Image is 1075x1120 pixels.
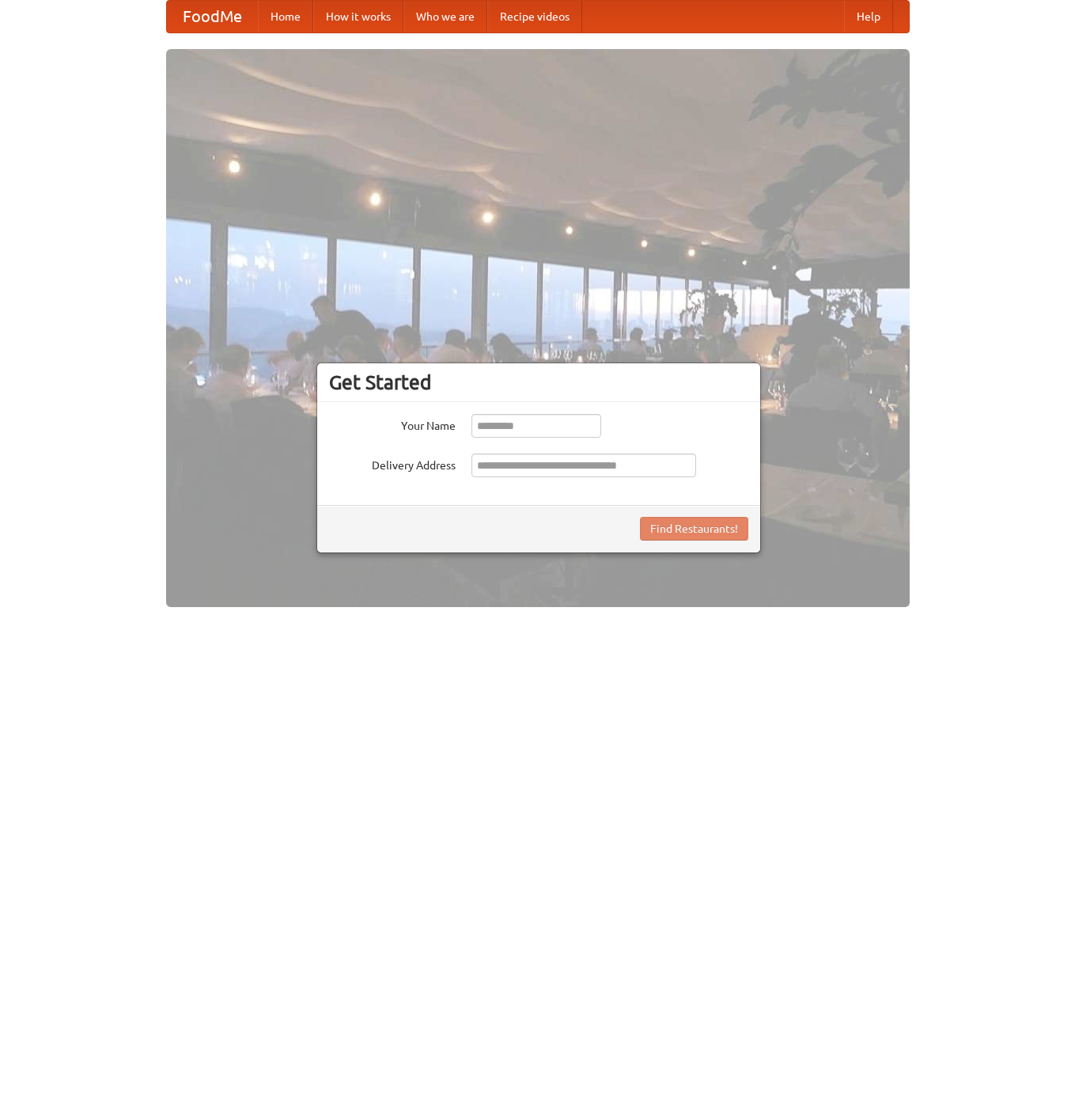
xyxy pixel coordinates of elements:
[329,414,456,434] label: Your Name
[844,1,893,32] a: Help
[313,1,403,32] a: How it works
[403,1,487,32] a: Who we are
[258,1,313,32] a: Home
[329,370,748,394] h3: Get Started
[329,454,456,473] label: Delivery Address
[640,517,748,541] button: Find Restaurants!
[167,1,258,32] a: FoodMe
[487,1,582,32] a: Recipe videos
